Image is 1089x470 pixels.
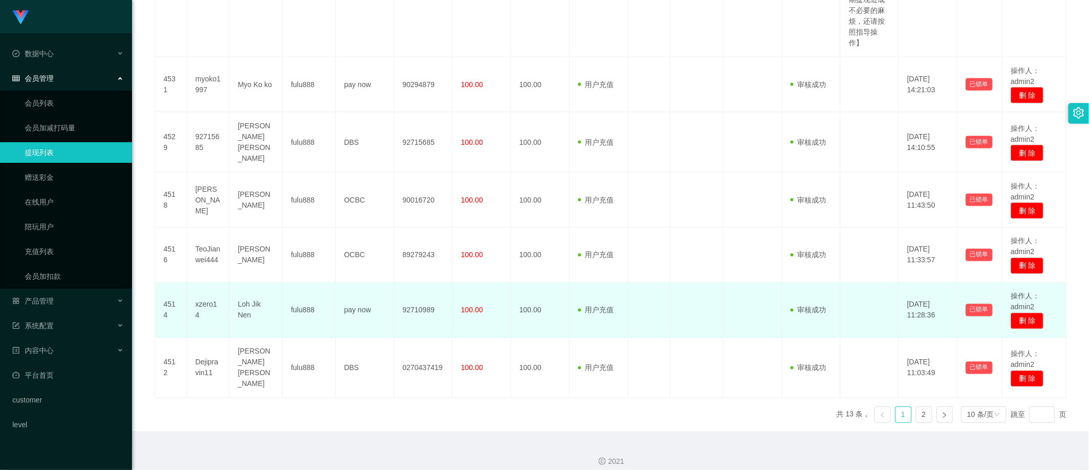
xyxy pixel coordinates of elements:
button: 删 除 [1011,145,1044,161]
td: 90294879 [394,57,453,112]
td: [DATE] 11:28:36 [899,283,957,338]
button: 删 除 [1011,87,1044,104]
td: 92715685 [394,112,453,173]
span: 审核成功 [790,80,827,89]
td: [PERSON_NAME] [PERSON_NAME] [229,112,283,173]
span: 操作人：admin2 [1011,292,1039,311]
span: 审核成功 [790,306,827,314]
span: 审核成功 [790,196,827,204]
td: [DATE] 11:43:50 [899,173,957,228]
span: 操作人：admin2 [1011,182,1039,201]
td: 100.00 [511,173,569,228]
span: 100.00 [461,138,483,146]
a: 1 [896,407,911,423]
td: 4514 [155,283,187,338]
td: 100.00 [511,228,569,283]
button: 删 除 [1011,258,1044,274]
a: customer [12,390,124,410]
span: 数据中心 [12,49,54,58]
td: [PERSON_NAME] [PERSON_NAME] [229,338,283,398]
td: fulu888 [283,112,336,173]
span: 操作人：admin2 [1011,124,1039,143]
td: Myo Ko ko [229,57,283,112]
span: 100.00 [461,196,483,204]
td: 4531 [155,57,187,112]
button: 删 除 [1011,313,1044,329]
span: 100.00 [461,251,483,259]
td: [DATE] 11:33:57 [899,228,957,283]
span: 用户充值 [578,80,614,89]
i: 图标: right [942,412,948,418]
li: 共 13 条， [836,407,870,423]
i: 图标: check-circle-o [12,50,20,57]
td: 89279243 [394,228,453,283]
span: 100.00 [461,80,483,89]
span: 操作人：admin2 [1011,237,1039,256]
a: 图标: dashboard平台首页 [12,365,124,385]
span: 用户充值 [578,251,614,259]
span: 审核成功 [790,364,827,372]
td: 100.00 [511,283,569,338]
td: 4529 [155,112,187,173]
a: 充值列表 [25,241,124,262]
a: 会员加扣款 [25,266,124,287]
div: 10 条/页 [967,407,994,423]
td: [PERSON_NAME] [229,228,283,283]
div: 2021 [140,456,1081,467]
div: 跳至 页 [1011,407,1066,423]
td: pay now [336,283,394,338]
li: 下一页 [936,407,953,423]
td: fulu888 [283,338,336,398]
i: 图标: table [12,75,20,82]
a: 在线用户 [25,192,124,212]
td: TeoJianwei444 [187,228,229,283]
span: 用户充值 [578,138,614,146]
td: fulu888 [283,228,336,283]
li: 1 [895,407,912,423]
i: 图标: setting [1073,107,1084,119]
td: DBS [336,338,394,398]
button: 已锁单 [966,136,993,148]
span: 操作人：admin2 [1011,350,1039,369]
button: 已锁单 [966,362,993,374]
td: 100.00 [511,112,569,173]
td: [DATE] 14:21:03 [899,57,957,112]
span: 用户充值 [578,306,614,314]
i: 图标: profile [12,347,20,354]
button: 已锁单 [966,304,993,316]
a: 陪玩用户 [25,216,124,237]
span: 用户充值 [578,196,614,204]
li: 上一页 [874,407,891,423]
a: 会员加减打码量 [25,117,124,138]
img: logo.9652507e.png [12,10,29,25]
span: 审核成功 [790,251,827,259]
td: 100.00 [511,338,569,398]
td: 4516 [155,228,187,283]
td: fulu888 [283,57,336,112]
td: 4512 [155,338,187,398]
i: 图标: copyright [599,458,606,465]
i: 图标: appstore-o [12,297,20,305]
span: 会员管理 [12,74,54,82]
button: 已锁单 [966,78,993,91]
button: 删 除 [1011,371,1044,387]
a: 提现列表 [25,142,124,163]
td: 92715685 [187,112,229,173]
button: 已锁单 [966,194,993,206]
span: 100.00 [461,364,483,372]
td: [DATE] 14:10:55 [899,112,957,173]
td: 4518 [155,173,187,228]
li: 2 [916,407,932,423]
span: 产品管理 [12,297,54,305]
td: Loh Jik Nen [229,283,283,338]
td: fulu888 [283,283,336,338]
a: 赠送彩金 [25,167,124,188]
a: 会员列表 [25,93,124,113]
td: [PERSON_NAME] [187,173,229,228]
button: 已锁单 [966,249,993,261]
a: level [12,414,124,435]
td: 90016720 [394,173,453,228]
td: 100.00 [511,57,569,112]
span: 审核成功 [790,138,827,146]
td: 0270437419 [394,338,453,398]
